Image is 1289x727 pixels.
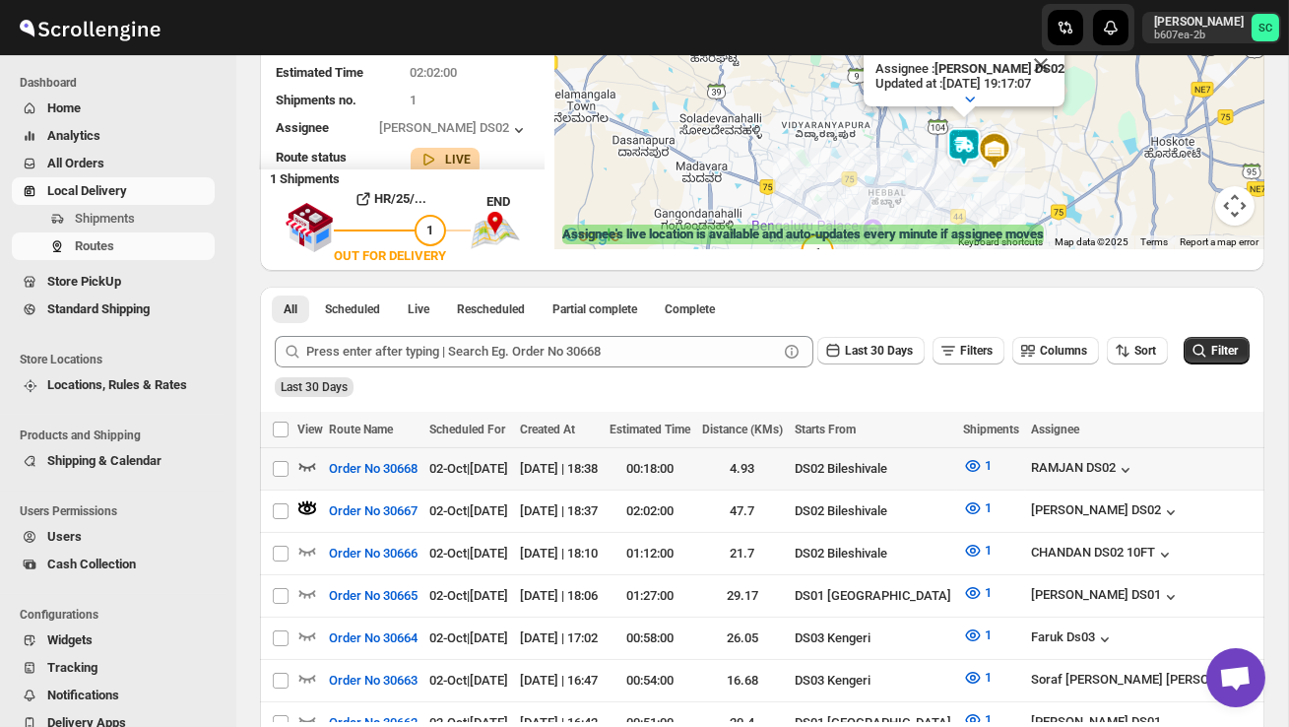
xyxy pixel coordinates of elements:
[47,377,187,392] span: Locations, Rules & Rates
[20,607,223,623] span: Configurations
[985,458,992,473] span: 1
[329,628,418,648] span: Order No 30664
[20,503,223,519] span: Users Permissions
[552,301,637,317] span: Partial complete
[429,461,508,476] span: 02-Oct | [DATE]
[12,95,215,122] button: Home
[329,671,418,691] span: Order No 30663
[429,546,508,561] span: 02-Oct | [DATE]
[375,191,427,206] b: HR/25/...
[610,544,690,563] div: 01:12:00
[845,344,913,358] span: Last 30 Days
[272,296,309,323] button: All routes
[559,224,624,249] a: Open this area in Google Maps (opens a new window)
[1031,502,1181,522] button: [PERSON_NAME] DS02
[317,580,429,612] button: Order No 30665
[12,627,215,654] button: Widgets
[951,493,1003,524] button: 1
[702,544,783,563] div: 21.7
[795,459,951,479] div: DS02 Bileshivale
[795,586,951,606] div: DS01 [GEOGRAPHIC_DATA]
[411,65,458,80] span: 02:02:00
[520,628,598,648] div: [DATE] | 17:02
[1215,186,1255,226] button: Map camera controls
[985,670,992,685] span: 1
[429,588,508,603] span: 02-Oct | [DATE]
[12,551,215,578] button: Cash Collection
[702,671,783,691] div: 16.68
[985,500,992,515] span: 1
[562,225,1044,244] label: Assignee's live location is available and auto-updates every minute if assignee moves
[795,423,856,436] span: Starts From
[1012,337,1099,364] button: Columns
[329,459,418,479] span: Order No 30668
[317,665,429,696] button: Order No 30663
[75,238,114,253] span: Routes
[1184,337,1250,364] button: Filter
[47,688,119,702] span: Notifications
[281,380,348,394] span: Last 30 Days
[610,586,690,606] div: 01:27:00
[16,3,163,52] img: ScrollEngine
[985,712,992,727] span: 1
[665,301,715,317] span: Complete
[12,447,215,475] button: Shipping & Calendar
[951,450,1003,482] button: 1
[20,75,223,91] span: Dashboard
[817,337,925,364] button: Last 30 Days
[47,660,97,675] span: Tracking
[379,120,529,140] button: [PERSON_NAME] DS02
[419,150,472,169] button: LIVE
[429,630,508,645] span: 02-Oct | [DATE]
[702,423,783,436] span: Distance (KMs)
[795,671,951,691] div: DS03 Kengeri
[47,274,121,289] span: Store PickUp
[47,128,100,143] span: Analytics
[1040,344,1087,358] span: Columns
[1031,545,1175,564] button: CHANDAN DS02 10FT
[1154,14,1244,30] p: [PERSON_NAME]
[795,628,951,648] div: DS03 Kengeri
[457,301,525,317] span: Rescheduled
[1107,337,1168,364] button: Sort
[47,100,81,115] span: Home
[520,459,598,479] div: [DATE] | 18:38
[520,671,598,691] div: [DATE] | 16:47
[610,459,690,479] div: 00:18:00
[329,544,418,563] span: Order No 30666
[317,453,429,485] button: Order No 30668
[276,65,363,80] span: Estimated Time
[1031,460,1135,480] div: RAMJAN DS02
[702,459,783,479] div: 4.93
[75,211,135,226] span: Shipments
[276,120,329,135] span: Assignee
[520,501,598,521] div: [DATE] | 18:37
[702,586,783,606] div: 29.17
[1017,41,1064,89] button: Close
[12,232,215,260] button: Routes
[951,535,1003,566] button: 1
[47,301,150,316] span: Standard Shipping
[1031,629,1115,649] div: Faruk Ds03
[329,586,418,606] span: Order No 30665
[960,344,993,358] span: Filters
[471,212,520,249] img: trip_end.png
[795,544,951,563] div: DS02 Bileshivale
[284,301,297,317] span: All
[1252,14,1279,41] span: Sanjay chetri
[276,93,356,107] span: Shipments no.
[429,673,508,688] span: 02-Oct | [DATE]
[702,628,783,648] div: 26.05
[446,153,472,166] b: LIVE
[1180,236,1258,247] a: Report a map error
[1031,587,1181,607] div: [PERSON_NAME] DS01
[1258,22,1272,34] text: SC
[1154,30,1244,41] p: b607ea-2b
[329,423,393,436] span: Route Name
[610,423,690,436] span: Estimated Time
[47,632,93,647] span: Widgets
[334,183,446,215] button: HR/25/...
